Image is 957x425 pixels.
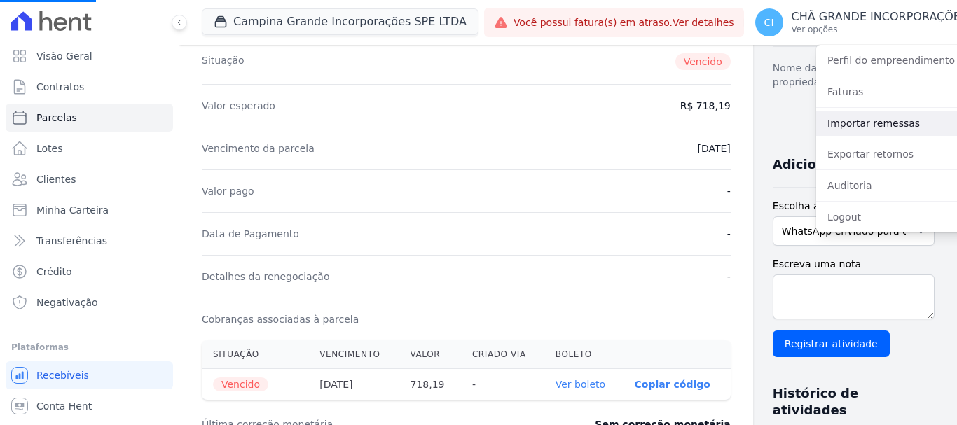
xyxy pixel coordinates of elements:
span: Contratos [36,80,84,94]
a: Ver detalhes [673,17,734,28]
dt: Nome da propriedade [773,61,866,89]
th: Vencimento [308,340,399,369]
h3: Histórico de atividades [773,385,923,419]
a: Recebíveis [6,361,173,389]
a: Minha Carteira [6,196,173,224]
span: Vencido [675,53,731,70]
a: Lotes [6,134,173,162]
a: Clientes [6,165,173,193]
th: Situação [202,340,308,369]
a: Contratos [6,73,173,101]
button: Copiar código [635,379,710,390]
dt: Valor pago [202,184,254,198]
dd: - [727,184,731,198]
th: 718,19 [399,369,460,400]
a: Crédito [6,258,173,286]
dt: Valor esperado [202,99,275,113]
span: Recebíveis [36,368,89,382]
dt: Situação [202,53,245,70]
th: Valor [399,340,460,369]
a: Visão Geral [6,42,173,70]
label: Escreva uma nota [773,257,935,272]
span: Clientes [36,172,76,186]
dt: Vencimento da parcela [202,141,315,155]
a: Conta Hent [6,392,173,420]
input: Registrar atividade [773,330,890,357]
span: CI [764,18,774,27]
dt: Data de Pagamento [202,227,299,241]
span: Transferências [36,234,107,248]
span: Vencido [213,377,268,391]
span: Minha Carteira [36,203,109,217]
a: Parcelas [6,104,173,132]
label: Escolha a atividade [773,199,935,214]
dd: R$ 718,19 [680,99,731,113]
a: Transferências [6,227,173,255]
th: Criado via [461,340,544,369]
th: - [461,369,544,400]
span: Conta Hent [36,399,92,413]
span: Negativação [36,295,98,309]
span: Crédito [36,265,72,279]
th: [DATE] [308,369,399,400]
dt: Cobranças associadas à parcela [202,312,359,326]
button: Campina Grande Incorporações SPE LTDA [202,8,478,35]
a: Negativação [6,288,173,316]
h3: Adicionar atividade [773,156,911,173]
dd: [DATE] [697,141,730,155]
span: Lotes [36,141,63,155]
a: Ver boleto [556,379,605,390]
div: Plataformas [11,339,167,356]
th: Boleto [544,340,624,369]
span: Parcelas [36,111,77,125]
span: Visão Geral [36,49,92,63]
dt: Detalhes da renegociação [202,270,330,284]
dd: - [727,270,731,284]
span: Você possui fatura(s) em atraso. [514,15,734,30]
dd: - [727,227,731,241]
